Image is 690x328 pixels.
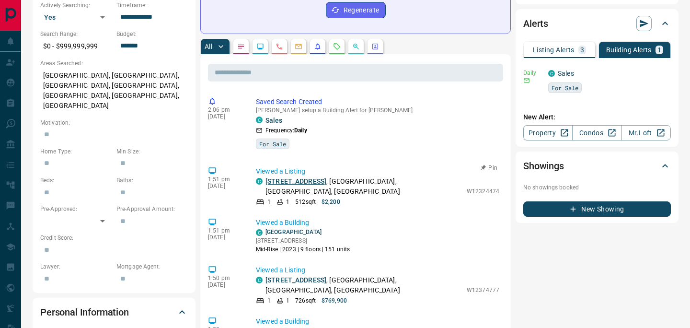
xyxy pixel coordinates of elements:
[523,183,671,192] p: No showings booked
[552,83,578,93] span: For Sale
[314,43,322,50] svg: Listing Alerts
[548,70,555,77] div: condos.ca
[523,201,671,217] button: New Showing
[40,38,112,54] p: $0 - $999,999,999
[40,59,188,68] p: Areas Searched:
[256,107,499,114] p: [PERSON_NAME] setup a Building Alert for [PERSON_NAME]
[208,113,241,120] p: [DATE]
[40,118,188,127] p: Motivation:
[352,43,360,50] svg: Opportunities
[333,43,341,50] svg: Requests
[572,125,621,141] a: Condos
[208,176,241,183] p: 1:51 pm
[558,70,574,77] a: Sales
[40,30,112,38] p: Search Range:
[371,43,379,50] svg: Agent Actions
[523,125,573,141] a: Property
[116,1,188,10] p: Timeframe:
[40,305,129,320] h2: Personal Information
[294,127,307,134] strong: Daily
[256,97,499,107] p: Saved Search Created
[116,30,188,38] p: Budget:
[116,262,188,271] p: Mortgage Agent:
[256,218,499,228] p: Viewed a Building
[533,47,575,53] p: Listing Alerts
[40,205,112,213] p: Pre-Approved:
[256,236,350,245] p: [STREET_ADDRESS]
[208,281,241,288] p: [DATE]
[276,43,283,50] svg: Calls
[256,43,264,50] svg: Lead Browsing Activity
[606,47,652,53] p: Building Alerts
[256,245,350,254] p: Mid-Rise | 2023 | 9 floors | 151 units
[295,198,316,206] p: 512 sqft
[40,301,188,324] div: Personal Information
[621,125,671,141] a: Mr.Loft
[237,43,245,50] svg: Notes
[256,166,499,176] p: Viewed a Listing
[40,147,112,156] p: Home Type:
[523,154,671,177] div: Showings
[295,43,302,50] svg: Emails
[265,117,282,124] a: Sales
[259,139,286,149] span: For Sale
[208,275,241,281] p: 1:50 pm
[256,265,499,275] p: Viewed a Listing
[326,2,386,18] button: Regenerate
[256,277,263,283] div: condos.ca
[523,69,542,77] p: Daily
[40,262,112,271] p: Lawyer:
[256,117,263,123] div: condos.ca
[523,77,530,84] svg: Email
[208,106,241,113] p: 2:06 pm
[40,1,112,10] p: Actively Searching:
[40,10,112,25] div: Yes
[205,43,212,50] p: All
[40,234,188,242] p: Credit Score:
[523,16,548,31] h2: Alerts
[286,198,289,206] p: 1
[265,229,322,235] a: [GEOGRAPHIC_DATA]
[256,316,499,327] p: Viewed a Building
[265,275,462,295] p: , [GEOGRAPHIC_DATA], [GEOGRAPHIC_DATA], [GEOGRAPHIC_DATA]
[256,178,263,185] div: condos.ca
[657,47,661,53] p: 1
[265,177,326,185] a: [STREET_ADDRESS]
[265,126,307,135] p: Frequency:
[322,296,347,305] p: $769,900
[256,229,263,236] div: condos.ca
[265,176,462,197] p: , [GEOGRAPHIC_DATA], [GEOGRAPHIC_DATA], [GEOGRAPHIC_DATA]
[523,112,671,122] p: New Alert:
[208,183,241,189] p: [DATE]
[295,296,316,305] p: 726 sqft
[116,176,188,185] p: Baths:
[467,286,499,294] p: W12374777
[523,12,671,35] div: Alerts
[286,296,289,305] p: 1
[467,187,499,196] p: W12324474
[580,47,584,53] p: 3
[116,205,188,213] p: Pre-Approval Amount:
[208,227,241,234] p: 1:51 pm
[40,176,112,185] p: Beds:
[265,276,326,284] a: [STREET_ADDRESS]
[322,198,340,206] p: $2,200
[267,296,271,305] p: 1
[116,147,188,156] p: Min Size:
[267,198,271,206] p: 1
[208,234,241,241] p: [DATE]
[523,158,564,174] h2: Showings
[475,164,503,172] button: Pin
[40,68,188,114] p: [GEOGRAPHIC_DATA], [GEOGRAPHIC_DATA], [GEOGRAPHIC_DATA], [GEOGRAPHIC_DATA], [GEOGRAPHIC_DATA], [G...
